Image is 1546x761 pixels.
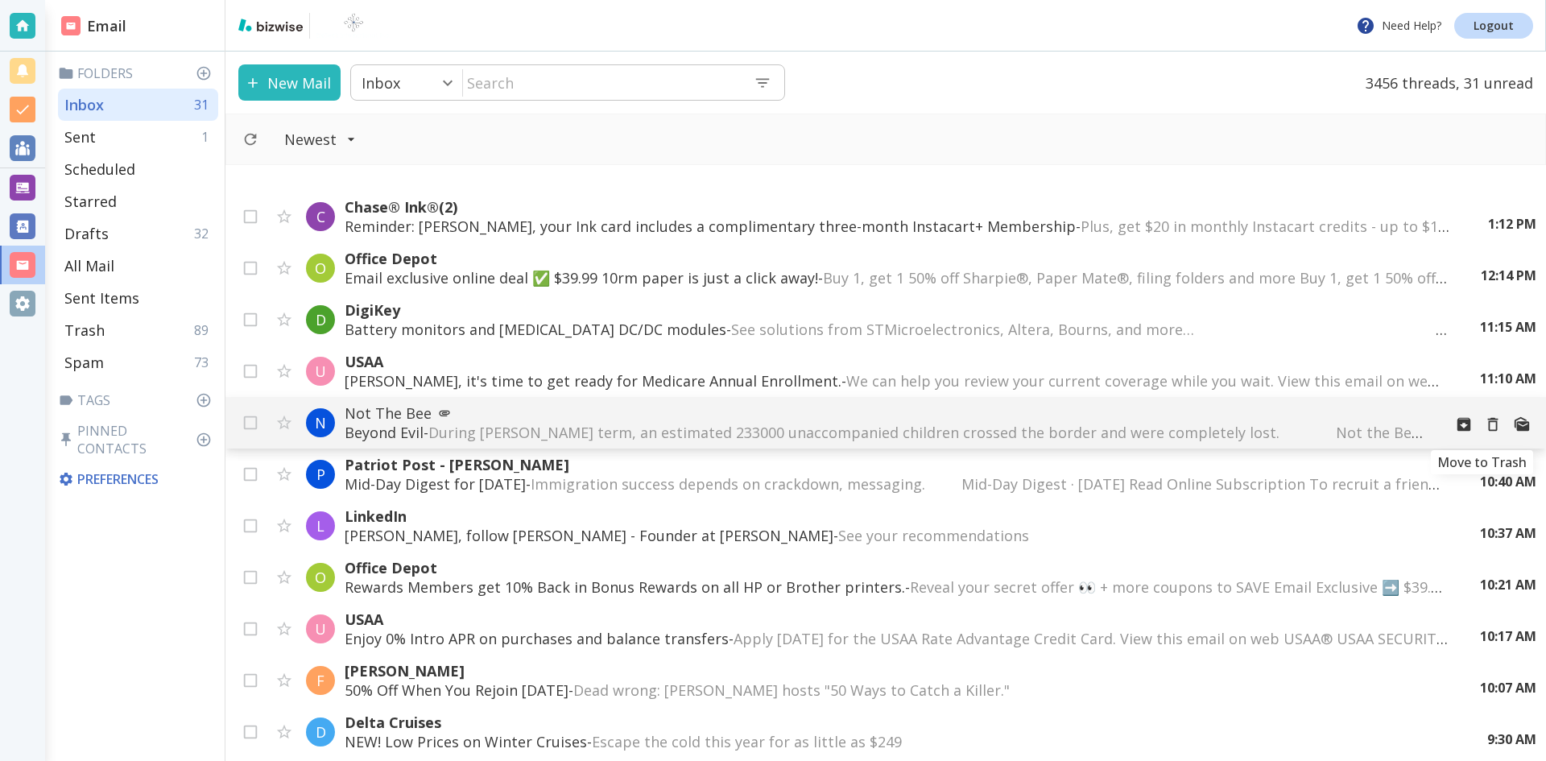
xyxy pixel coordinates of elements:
p: Sent [64,127,96,147]
p: 10:37 AM [1480,524,1536,542]
p: All Mail [64,256,114,275]
p: Mid-Day Digest for [DATE] - [345,474,1448,494]
p: F [316,671,324,690]
p: 10:21 AM [1480,576,1536,593]
div: Sent1 [58,121,218,153]
span: See your recommendations ͏ ͏ ͏ ͏ ͏ ͏ ͏ ͏ ͏ ͏ ͏ ͏ ͏ ͏ ͏ ͏ ͏ ͏ ͏ ͏ ͏ ͏ ͏ ͏ ͏ ͏ ͏ ͏ ͏ ͏ ͏ ͏ ͏ ͏ ͏ ͏ ... [838,526,1383,545]
p: Folders [58,64,218,82]
p: Drafts [64,224,109,243]
div: Trash89 [58,314,218,346]
p: L [316,516,324,536]
p: C [316,207,325,226]
p: LinkedIn [345,507,1448,526]
p: [PERSON_NAME] [345,661,1448,680]
button: Mark as Unread [1507,410,1536,439]
p: U [315,619,326,639]
div: Move to Trash [1431,450,1533,474]
button: Refresh [236,125,265,154]
a: Logout [1454,13,1533,39]
p: D [316,722,326,742]
p: P [316,465,325,484]
div: Spam73 [58,346,218,378]
div: Inbox31 [58,89,218,121]
p: DigiKey [345,300,1448,320]
p: 9:30 AM [1487,730,1536,748]
p: 3456 threads, 31 unread [1356,64,1533,101]
img: DashboardSidebarEmail.svg [61,16,81,35]
p: [PERSON_NAME], follow [PERSON_NAME] - Founder at [PERSON_NAME] - [345,526,1448,545]
div: Scheduled [58,153,218,185]
button: Move to Trash [1478,410,1507,439]
p: 10:07 AM [1480,679,1536,697]
div: Drafts32 [58,217,218,250]
p: USAA [345,352,1448,371]
p: 32 [194,225,215,242]
p: Logout [1474,20,1514,31]
button: Filter [268,122,372,157]
input: Search [463,66,741,99]
p: O [315,258,326,278]
div: Preferences [55,464,218,494]
p: O [315,568,326,587]
p: [PERSON_NAME], it's time to get ready for Medicare Annual Enrollment. - [345,371,1448,391]
p: 50% Off When You Rejoin [DATE] - [345,680,1448,700]
p: Not The Bee [345,403,1430,423]
p: 1 [201,128,215,146]
span: Dead wrong: [PERSON_NAME] hosts "50 Ways to Catch a Killer." ͏ ‌ ﻿ ͏ ‌ ﻿ ͏ ‌ ﻿ ͏ ‌ ﻿ ͏ ‌ ﻿ ͏ ‌ ﻿ ... [573,680,1284,700]
p: 73 [194,354,215,371]
p: NEW! Low Prices on Winter Cruises - [345,732,1455,751]
p: USAA [345,610,1448,629]
button: New Mail [238,64,341,101]
p: Inbox [64,95,104,114]
p: Office Depot [345,558,1448,577]
h2: Email [61,15,126,37]
p: Starred [64,192,117,211]
p: Reminder: [PERSON_NAME], your Ink card includes a complimentary three-month Instacart+ Membership - [345,217,1456,236]
p: Spam [64,353,104,372]
p: 31 [194,96,215,114]
p: 11:10 AM [1480,370,1536,387]
p: Chase® Ink® (2) [345,197,1456,217]
img: BioTech International [316,13,391,39]
span: Escape the cold this year for as little as $249 ͏ ͏ ͏ ͏ ͏ ͏ ͏ ͏ ͏ ͏ ͏ ͏ ͏ ͏ ͏ ͏ ͏ ͏ ͏ ͏ ͏ ͏ ͏ ͏ ͏... [592,732,1212,751]
p: 89 [194,321,215,339]
p: N [315,413,326,432]
p: Tags [58,391,218,409]
div: Starred [58,185,218,217]
p: Email exclusive online deal ✅ $39.99 10rm paper is just a click away! - [345,268,1449,287]
div: All Mail [58,250,218,282]
p: Office Depot [345,249,1449,268]
span: See solutions from STMicroelectronics, Altera, Bourns, and more… ‌ ‌ ‌ ‌ ‌ ‌ ‌ ‌ ‌ ‌ ‌ ‌ ‌ ‌ ‌ ‌ ... [731,320,1468,339]
p: D [316,310,326,329]
p: Patriot Post - [PERSON_NAME] [345,455,1448,474]
div: Sent Items [58,282,218,314]
p: Trash [64,321,105,340]
p: 10:40 AM [1480,473,1536,490]
p: Pinned Contacts [58,422,218,457]
p: Beyond Evil - [345,423,1430,442]
p: Preferences [58,470,215,488]
p: Sent Items [64,288,139,308]
button: Archive [1449,410,1478,439]
p: 11:15 AM [1480,318,1536,336]
p: Need Help? [1356,16,1441,35]
p: Rewards Members get 10% Back in Bonus Rewards on all HP or Brother printers. - [345,577,1448,597]
p: U [315,362,326,381]
p: Scheduled [64,159,135,179]
p: Delta Cruises [345,713,1455,732]
p: Inbox [362,73,400,93]
p: 12:14 PM [1481,267,1536,284]
p: 1:12 PM [1488,215,1536,233]
p: Battery monitors and [MEDICAL_DATA] DC/DC modules - [345,320,1448,339]
p: Enjoy 0% Intro APR on purchases and balance transfers - [345,629,1448,648]
img: bizwise [238,19,303,31]
p: 10:17 AM [1480,627,1536,645]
